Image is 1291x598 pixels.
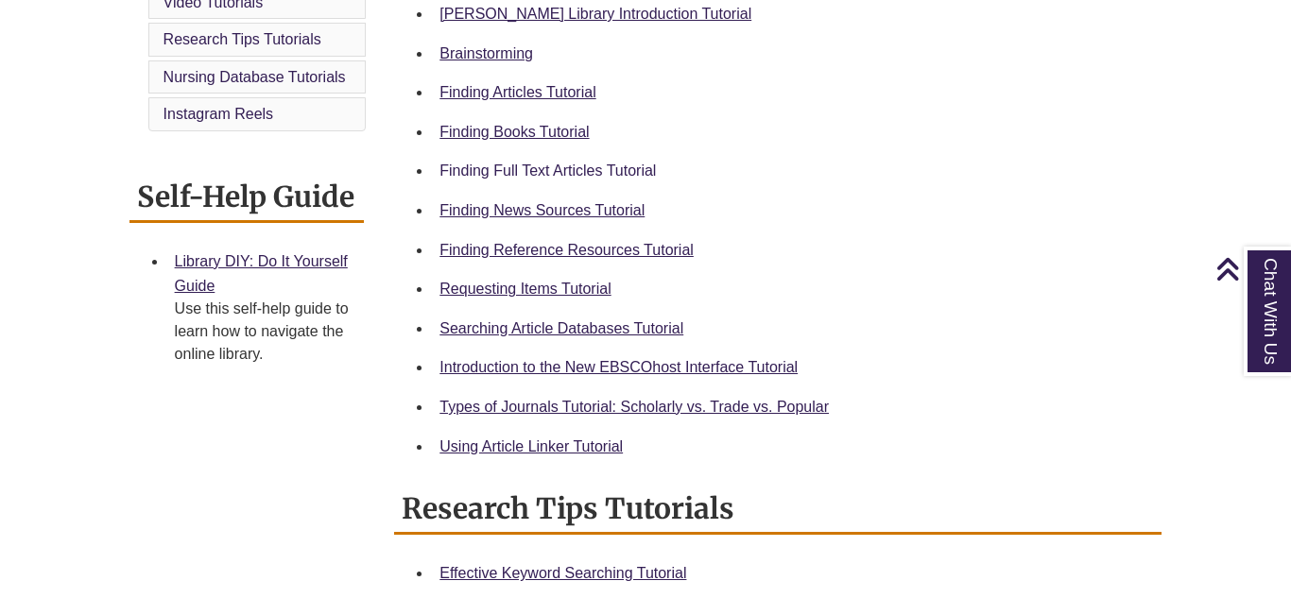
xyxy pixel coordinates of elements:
a: [PERSON_NAME] Library Introduction Tutorial [439,6,751,22]
a: Using Article Linker Tutorial [439,438,623,454]
a: Types of Journals Tutorial: Scholarly vs. Trade vs. Popular [439,399,829,415]
a: Back to Top [1215,256,1286,282]
h2: Research Tips Tutorials [394,485,1162,535]
a: Effective Keyword Searching Tutorial [439,565,686,581]
a: Finding News Sources Tutorial [439,202,645,218]
a: Requesting Items Tutorial [439,281,611,297]
a: Finding Full Text Articles Tutorial [439,162,656,179]
a: Nursing Database Tutorials [164,69,346,85]
a: Finding Articles Tutorial [439,84,595,100]
a: Brainstorming [439,45,533,61]
div: Use this self-help guide to learn how to navigate the online library. [175,298,350,366]
a: Instagram Reels [164,106,274,122]
a: Introduction to the New EBSCOhost Interface Tutorial [439,359,798,375]
h2: Self-Help Guide [129,173,365,223]
a: Research Tips Tutorials [164,31,321,47]
a: Finding Books Tutorial [439,124,589,140]
a: Finding Reference Resources Tutorial [439,242,694,258]
a: Searching Article Databases Tutorial [439,320,683,336]
a: Library DIY: Do It Yourself Guide [175,253,348,294]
